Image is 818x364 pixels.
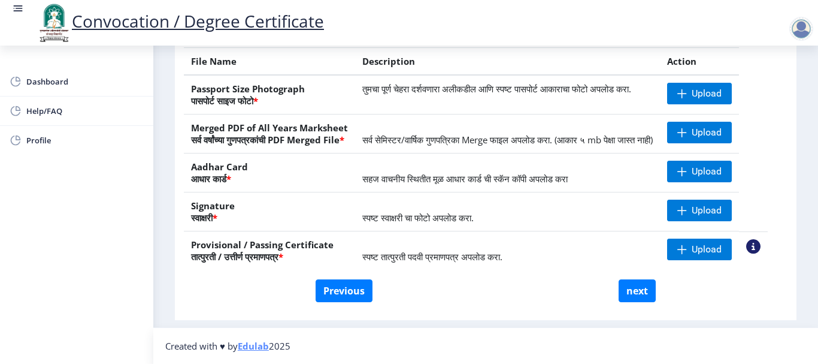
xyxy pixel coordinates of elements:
span: सहज वाचनीय स्थितीत मूळ आधार कार्ड ची स्कॅन कॉपी अपलोड करा [362,173,568,185]
span: Dashboard [26,74,144,89]
th: Action [660,48,739,76]
span: Upload [692,127,722,139]
a: Edulab [238,340,269,352]
th: File Name [184,48,355,76]
span: स्पष्ट तात्पुरती पदवी प्रमाणपत्र अपलोड करा. [362,251,502,263]
td: तुमचा पूर्ण चेहरा दर्शवणारा अलीकडील आणि स्पष्ट पासपोर्ट आकाराचा फोटो अपलोड करा. [355,75,660,115]
img: logo [36,2,72,43]
span: Profile [26,133,144,148]
th: Aadhar Card आधार कार्ड [184,154,355,192]
span: Upload [692,243,722,255]
th: Provisional / Passing Certificate तात्पुरती / उत्तीर्ण प्रमाणपत्र [184,231,355,270]
span: Upload [692,166,722,178]
span: सर्व सेमिस्टर/वार्षिक गुणपत्रिका Merge फाइल अपलोड करा. (आकार ५ mb पेक्षा जास्त नाही) [362,134,653,146]
th: Passport Size Photograph पासपोर्ट साइज फोटो [184,75,355,115]
nb-action: View Sample PDC [746,239,761,254]
span: Upload [692,204,722,216]
span: Created with ♥ by 2025 [165,340,290,352]
th: Description [355,48,660,76]
span: स्पष्ट स्वाक्षरी चा फोटो अपलोड करा. [362,212,474,224]
a: Convocation / Degree Certificate [36,10,324,32]
th: Merged PDF of All Years Marksheet सर्व वर्षांच्या गुणपत्रकांची PDF Merged File [184,115,355,154]
span: Help/FAQ [26,104,144,118]
span: Upload [692,88,722,100]
button: Previous [316,279,372,302]
button: next [619,279,656,302]
th: Signature स्वाक्षरी [184,192,355,231]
